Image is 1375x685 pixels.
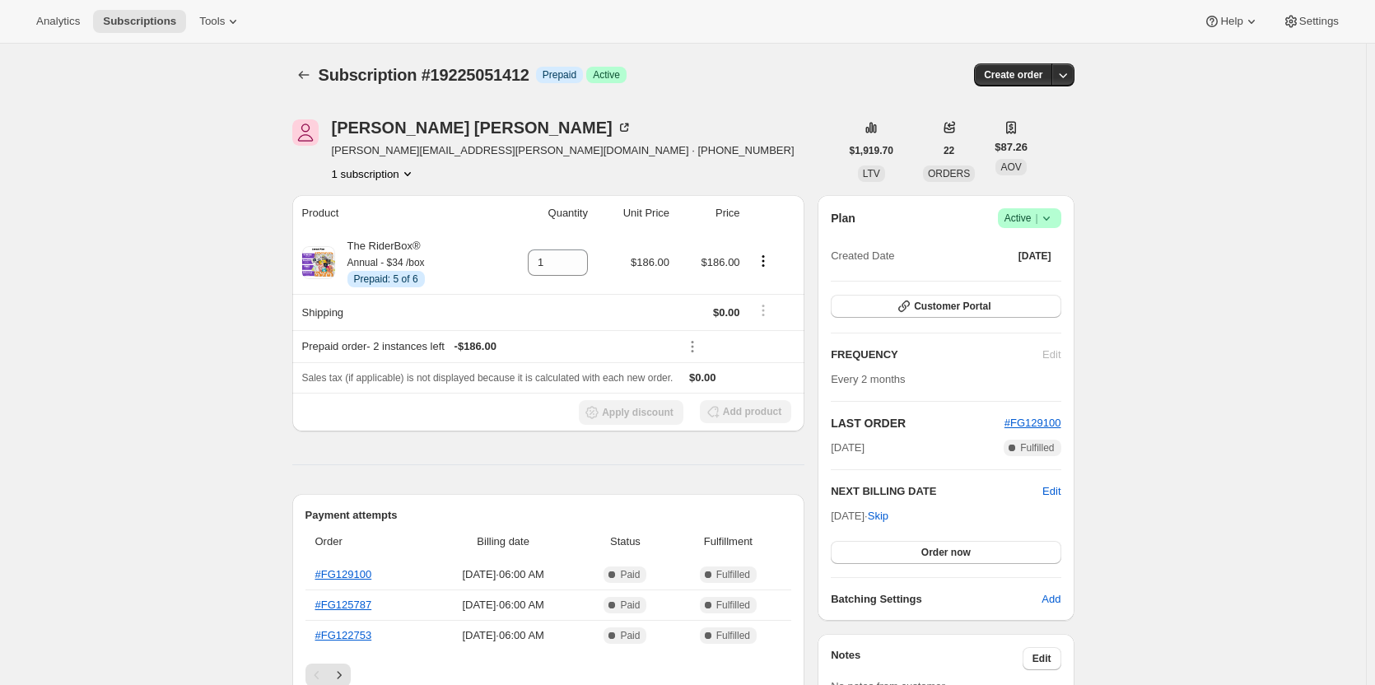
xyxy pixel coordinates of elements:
[974,63,1052,86] button: Create order
[585,534,664,550] span: Status
[934,139,964,162] button: 22
[292,294,492,330] th: Shipping
[1020,441,1054,454] span: Fulfilled
[302,338,670,355] div: Prepaid order - 2 instances left
[716,568,750,581] span: Fulfilled
[831,591,1042,608] h6: Batching Settings
[593,195,674,231] th: Unit Price
[716,599,750,612] span: Fulfilled
[332,119,632,136] div: [PERSON_NAME] [PERSON_NAME]
[831,647,1023,670] h3: Notes
[1000,161,1021,173] span: AOV
[1194,10,1269,33] button: Help
[831,373,905,385] span: Every 2 months
[292,195,492,231] th: Product
[431,566,576,583] span: [DATE] · 06:00 AM
[431,534,576,550] span: Billing date
[831,347,1042,363] h2: FREQUENCY
[332,142,795,159] span: [PERSON_NAME][EMAIL_ADDRESS][PERSON_NAME][DOMAIN_NAME] · [PHONE_NUMBER]
[347,257,425,268] small: Annual - $34 /box
[431,597,576,613] span: [DATE] · 06:00 AM
[332,165,416,182] button: Product actions
[689,371,716,384] span: $0.00
[831,295,1060,318] button: Customer Portal
[454,338,496,355] span: - $186.00
[840,139,903,162] button: $1,919.70
[1042,591,1060,608] span: Add
[292,63,315,86] button: Subscriptions
[1299,15,1339,28] span: Settings
[944,144,954,157] span: 22
[1273,10,1349,33] button: Settings
[315,568,372,580] a: #FG129100
[928,168,970,179] span: ORDERS
[620,568,640,581] span: Paid
[189,10,251,33] button: Tools
[315,599,372,611] a: #FG125787
[831,483,1042,500] h2: NEXT BILLING DATE
[914,300,990,313] span: Customer Portal
[1004,210,1055,226] span: Active
[675,534,782,550] span: Fulfillment
[26,10,90,33] button: Analytics
[1042,483,1060,500] button: Edit
[713,306,740,319] span: $0.00
[1004,415,1061,431] button: #FG129100
[921,546,971,559] span: Order now
[995,139,1028,156] span: $87.26
[716,629,750,642] span: Fulfilled
[984,68,1042,82] span: Create order
[750,252,776,270] button: Product actions
[103,15,176,28] span: Subscriptions
[831,248,894,264] span: Created Date
[831,415,1004,431] h2: LAST ORDER
[620,629,640,642] span: Paid
[1004,417,1061,429] a: #FG129100
[850,144,893,157] span: $1,919.70
[199,15,225,28] span: Tools
[1032,652,1051,665] span: Edit
[750,301,776,319] button: Shipping actions
[831,541,1060,564] button: Order now
[543,68,576,82] span: Prepaid
[863,168,880,179] span: LTV
[292,119,319,146] span: Jocelyn Richards
[431,627,576,644] span: [DATE] · 06:00 AM
[701,256,740,268] span: $186.00
[831,440,865,456] span: [DATE]
[36,15,80,28] span: Analytics
[319,66,529,84] span: Subscription #19225051412
[1018,249,1051,263] span: [DATE]
[305,507,792,524] h2: Payment attempts
[674,195,745,231] th: Price
[620,599,640,612] span: Paid
[302,372,674,384] span: Sales tax (if applicable) is not displayed because it is calculated with each new order.
[1035,212,1037,225] span: |
[492,195,593,231] th: Quantity
[305,524,426,560] th: Order
[93,10,186,33] button: Subscriptions
[302,246,335,279] img: product img
[831,510,888,522] span: [DATE] ·
[858,503,898,529] button: Skip
[593,68,620,82] span: Active
[354,273,418,286] span: Prepaid: 5 of 6
[1023,647,1061,670] button: Edit
[1220,15,1242,28] span: Help
[335,238,425,287] div: The RiderBox®
[1009,245,1061,268] button: [DATE]
[315,629,372,641] a: #FG122753
[1032,586,1070,613] button: Add
[631,256,669,268] span: $186.00
[831,210,855,226] h2: Plan
[868,508,888,524] span: Skip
